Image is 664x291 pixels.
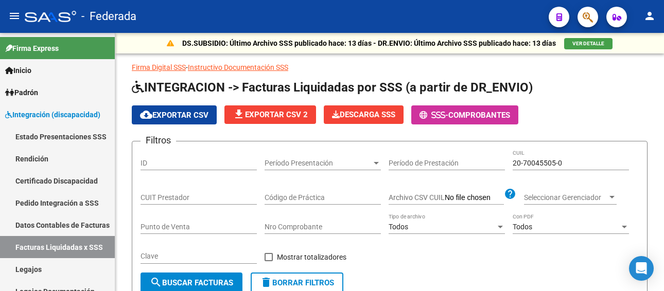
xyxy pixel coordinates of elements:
span: Comprobantes [448,111,510,120]
mat-icon: menu [8,10,21,22]
span: Firma Express [5,43,59,54]
a: Instructivo Documentación SSS [188,63,288,71]
span: Inicio [5,65,31,76]
span: Exportar CSV [140,111,208,120]
span: Todos [389,223,408,231]
app-download-masive: Descarga masiva de comprobantes (adjuntos) [324,105,404,124]
div: Open Intercom Messenger [629,256,654,281]
span: Borrar Filtros [260,278,334,287]
a: Firma Digital SSS [132,63,186,71]
span: - Federada [81,5,136,28]
p: DS.SUBSIDIO: Último Archivo SSS publicado hace: 13 días - DR.ENVIO: Último Archivo SSS publicado ... [182,38,556,49]
button: Exportar CSV [132,105,217,124]
mat-icon: help [504,188,516,200]
span: Período Presentación [265,159,372,168]
span: Exportar CSV 2 [233,110,308,119]
mat-icon: cloud_download [140,108,152,121]
span: INTEGRACION -> Facturas Liquidadas por SSS (a partir de DR_ENVIO) [132,80,533,95]
button: Exportar CSV 2 [224,105,316,124]
mat-icon: delete [260,276,272,288]
span: Todos [513,223,532,231]
span: Padrón [5,87,38,98]
span: Descarga SSS [332,110,395,119]
button: VER DETALLE [564,38,613,49]
input: Archivo CSV CUIL [445,193,504,203]
mat-icon: file_download [233,108,245,120]
span: Seleccionar Gerenciador [524,193,607,202]
span: Mostrar totalizadores [277,251,346,263]
mat-icon: person [643,10,656,22]
button: Descarga SSS [324,105,404,124]
mat-icon: search [150,276,162,288]
span: Archivo CSV CUIL [389,193,445,202]
span: Integración (discapacidad) [5,109,100,120]
span: - [420,111,448,120]
button: -Comprobantes [411,105,518,124]
h3: Filtros [141,133,176,148]
span: VER DETALLE [572,41,604,46]
p: - [132,62,648,73]
span: Buscar Facturas [150,278,233,287]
